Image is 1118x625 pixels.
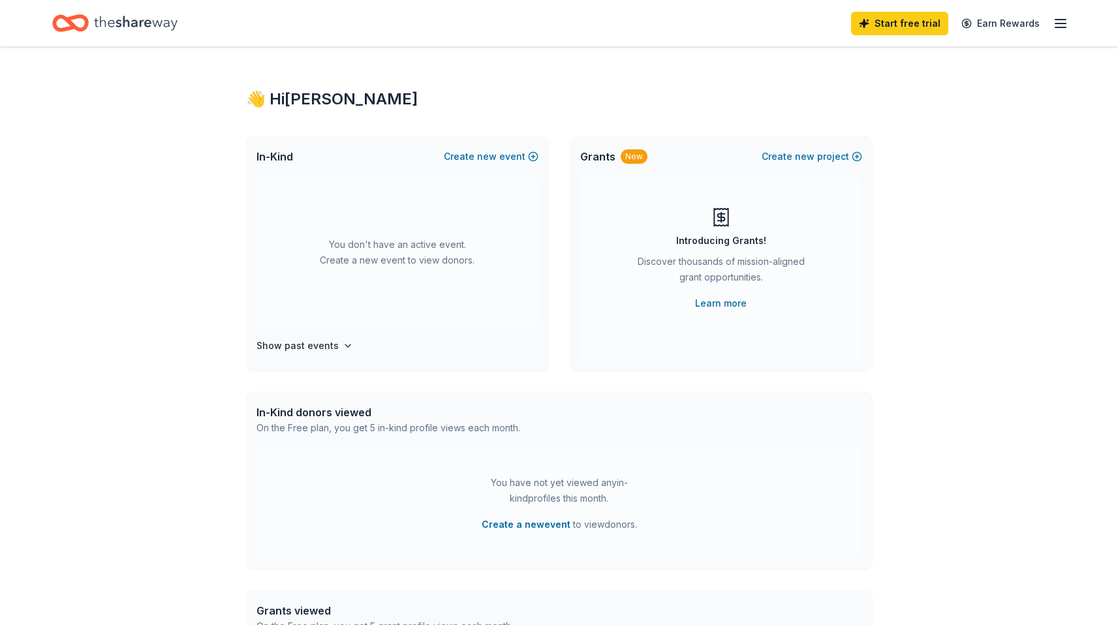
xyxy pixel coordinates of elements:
[632,254,810,290] div: Discover thousands of mission-aligned grant opportunities.
[256,420,520,436] div: On the Free plan, you get 5 in-kind profile views each month.
[256,338,339,354] h4: Show past events
[621,149,647,164] div: New
[256,603,513,618] div: Grants viewed
[795,149,815,164] span: new
[256,338,353,354] button: Show past events
[482,517,570,532] button: Create a newevent
[482,517,637,532] span: to view donors .
[256,149,293,164] span: In-Kind
[676,233,766,249] div: Introducing Grants!
[695,296,747,311] a: Learn more
[477,149,497,164] span: new
[256,404,520,420] div: In-Kind donors viewed
[246,89,873,110] div: 👋 Hi [PERSON_NAME]
[851,12,948,35] a: Start free trial
[580,149,615,164] span: Grants
[762,149,862,164] button: Createnewproject
[52,8,178,38] a: Home
[478,475,641,506] div: You have not yet viewed any in-kind profiles this month.
[954,12,1048,35] a: Earn Rewards
[256,177,538,328] div: You don't have an active event. Create a new event to view donors.
[444,149,538,164] button: Createnewevent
